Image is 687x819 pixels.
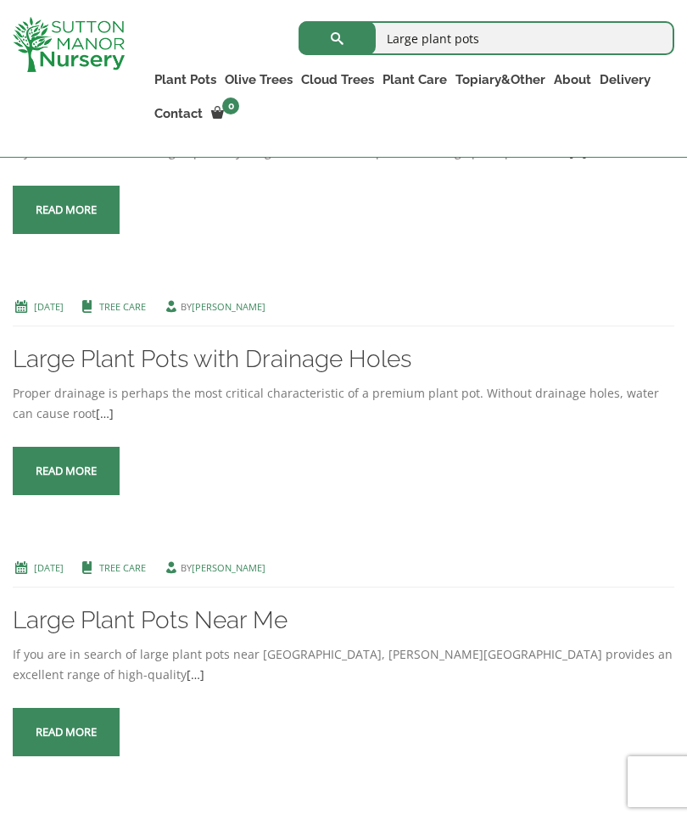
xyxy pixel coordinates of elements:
img: logo [13,17,125,72]
a: Read more [13,708,120,756]
a: [DATE] [34,561,64,574]
a: Cloud Trees [297,68,378,92]
a: Plant Care [378,68,451,92]
a: [DATE] [34,300,64,313]
a: Delivery [595,68,655,92]
a: Topiary&Other [451,68,550,92]
a: Tree Care [99,300,146,313]
a: Plant Pots [150,68,221,92]
a: About [550,68,595,92]
a: Tree Care [99,561,146,574]
a: Olive Trees [221,68,297,92]
a: [PERSON_NAME] [192,561,265,574]
a: 0 [207,102,244,125]
a: Large Plant Pots Near Me [13,606,288,634]
span: by [163,561,265,574]
span: by [163,300,265,313]
input: Search... [299,21,674,55]
div: Proper drainage is perhaps the most critical characteristic of a premium plant pot. Without drain... [13,383,674,424]
a: Read more [13,186,120,234]
a: […] [187,666,204,682]
span: 0 [222,97,239,114]
a: Large Plant Pots with Drainage Holes [13,345,411,373]
a: Read more [13,447,120,495]
div: If you are in search of large plant pots near [GEOGRAPHIC_DATA], [PERSON_NAME][GEOGRAPHIC_DATA] p... [13,644,674,685]
a: […] [96,405,114,421]
a: Contact [150,102,207,125]
a: [PERSON_NAME] [192,300,265,313]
